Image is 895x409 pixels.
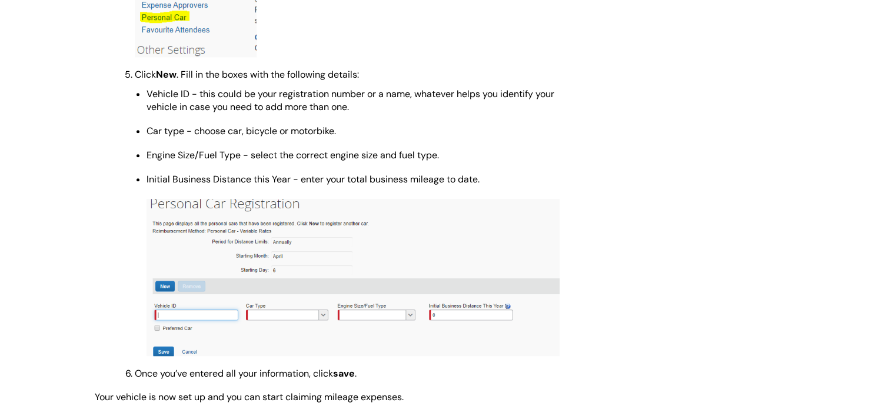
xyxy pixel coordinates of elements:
span: Your vehicle is now set up and you can start claiming mileage expenses. [95,391,404,403]
span: Once you’ve entered all your information, click . [135,367,357,380]
span: Car type - choose car, bicycle or motorbike. [147,125,336,137]
span: Engine Size/Fuel Type - select the correct engine size and fuel type. [147,149,439,161]
span: Vehicle ID - this could be your registration number or a name, whatever helps you identify your v... [147,88,554,113]
img: s2_lotSiJef1pA8fwaPw_O69f1CxBNJ5hA.png [147,199,560,356]
strong: New [156,68,177,81]
span: Initial Business Distance this Year - enter your total business mileage to date. [147,173,560,283]
span: Click . Fill in the boxes with the following details: [135,68,359,81]
strong: save [333,367,355,380]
